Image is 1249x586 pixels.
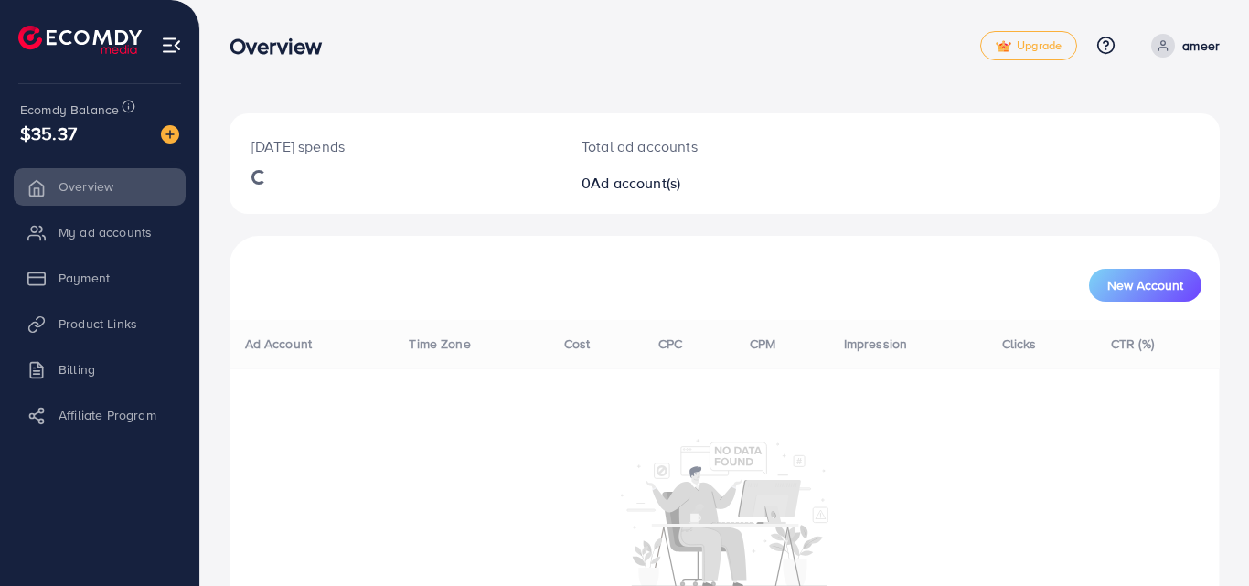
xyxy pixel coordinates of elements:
[1107,279,1183,292] span: New Account
[582,135,785,157] p: Total ad accounts
[1089,269,1201,302] button: New Account
[20,120,77,146] span: $35.37
[582,175,785,192] h2: 0
[161,35,182,56] img: menu
[996,39,1062,53] span: Upgrade
[251,135,538,157] p: [DATE] spends
[1144,34,1220,58] a: ameer
[20,101,119,119] span: Ecomdy Balance
[980,31,1077,60] a: tickUpgrade
[161,125,179,144] img: image
[230,33,336,59] h3: Overview
[1182,35,1220,57] p: ameer
[591,173,680,193] span: Ad account(s)
[18,26,142,54] img: logo
[996,40,1011,53] img: tick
